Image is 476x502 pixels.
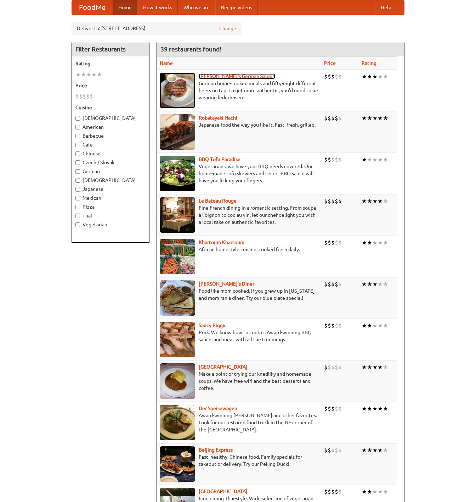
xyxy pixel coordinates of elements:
b: [GEOGRAPHIC_DATA] [199,364,247,370]
label: Vegetarian [75,221,146,228]
li: ★ [86,71,91,78]
li: $ [331,156,335,164]
label: [DEMOGRAPHIC_DATA] [75,177,146,184]
label: Czech / Slovak [75,159,146,166]
li: $ [335,322,338,330]
li: ★ [378,73,383,81]
li: ★ [372,73,378,81]
li: ★ [378,114,383,122]
li: $ [335,114,338,122]
img: robatayaki.jpg [160,114,195,150]
li: $ [338,73,342,81]
li: $ [324,405,328,413]
li: $ [338,156,342,164]
b: Robatayaki Hachi [199,115,237,121]
li: $ [338,363,342,371]
li: ★ [367,322,372,330]
img: beijing.jpg [160,446,195,482]
li: $ [328,405,331,413]
input: German [75,169,80,174]
input: Chinese [75,151,80,156]
p: Fast, healthy, Chinese food. Family specials for takeout or delivery. Try our Peking Duck! [160,453,318,468]
li: $ [338,197,342,205]
li: $ [331,405,335,413]
li: ★ [378,488,383,496]
a: [GEOGRAPHIC_DATA] [199,489,247,494]
li: $ [328,322,331,330]
li: ★ [362,446,367,454]
input: [DEMOGRAPHIC_DATA] [75,178,80,183]
h5: Cuisine [75,104,146,111]
li: $ [328,73,331,81]
label: [DEMOGRAPHIC_DATA] [75,115,146,122]
h4: Filter Restaurants [72,42,149,56]
li: $ [331,239,335,247]
li: $ [335,156,338,164]
li: $ [324,197,328,205]
li: ★ [367,405,372,413]
p: Fine French dining in a romantic setting. From soupe à l'oignon to coq au vin, let our chef delig... [160,204,318,226]
p: Vegetarians, we have your BBQ needs covered. Our home-made tofu skewers and secret BBQ sauce will... [160,163,318,184]
li: ★ [367,280,372,288]
li: $ [338,280,342,288]
li: $ [331,280,335,288]
li: $ [331,488,335,496]
li: ★ [383,363,388,371]
li: ★ [91,71,97,78]
li: ★ [372,446,378,454]
input: American [75,125,80,129]
li: $ [324,322,328,330]
li: $ [338,239,342,247]
input: [DEMOGRAPHIC_DATA] [75,116,80,121]
li: ★ [372,114,378,122]
a: Rating [362,60,376,66]
li: ★ [372,363,378,371]
li: ★ [75,71,81,78]
li: ★ [362,239,367,247]
li: $ [331,114,335,122]
a: Beijing Express [199,447,233,453]
li: ★ [362,280,367,288]
div: Deliver to: [STREET_ADDRESS] [72,22,242,35]
li: ★ [372,156,378,164]
p: Food like mom cooked, if you grew up in [US_STATE] and mom ran a diner. Try our blue plate special! [160,287,318,302]
li: $ [328,280,331,288]
input: Cafe [75,143,80,147]
li: ★ [383,73,388,81]
label: Mexican [75,194,146,202]
a: [PERSON_NAME]'s Diner [199,281,254,287]
li: ★ [97,71,102,78]
a: Who we are [178,0,215,15]
li: $ [338,446,342,454]
li: ★ [383,322,388,330]
li: ★ [378,239,383,247]
a: Der Speisewagen [199,406,237,411]
img: bateaurouge.jpg [160,197,195,233]
li: $ [328,446,331,454]
a: Saucy Piggy [199,322,225,328]
a: How it works [137,0,178,15]
li: ★ [378,446,383,454]
p: Pork. We know how to cook it. Award-winning BBQ sauce, and meat with all the trimmings. [160,329,318,343]
li: ★ [383,280,388,288]
input: Pizza [75,205,80,209]
li: ★ [367,156,372,164]
li: $ [90,93,93,100]
li: ★ [362,363,367,371]
li: ★ [362,405,367,413]
li: $ [338,488,342,496]
label: Thai [75,212,146,219]
label: Pizza [75,203,146,210]
input: Vegetarian [75,222,80,227]
label: American [75,123,146,131]
img: esthers.jpg [160,73,195,108]
li: ★ [383,197,388,205]
li: $ [328,239,331,247]
a: [PERSON_NAME]'s German Saloon [199,73,275,79]
li: $ [338,114,342,122]
b: Le Bateau Rouge [199,198,237,204]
